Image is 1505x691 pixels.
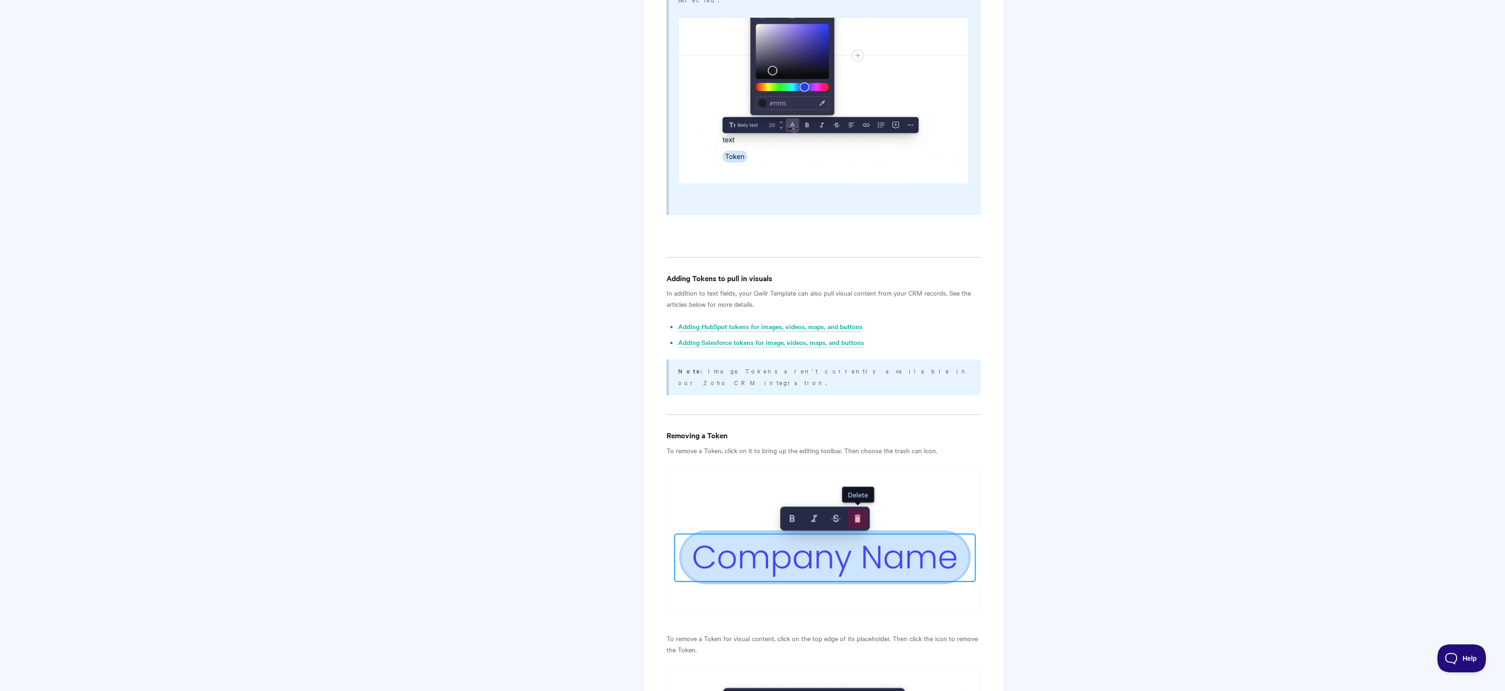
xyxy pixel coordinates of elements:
[667,287,980,310] p: In addition to text fields, your Qwilr Template can also pull visual content from your CRM record...
[667,468,980,611] img: file-xyWhLMxDKb.png
[1437,644,1486,672] iframe: Toggle Customer Support
[678,17,969,184] img: file-28yWxU8GAS.gif
[667,633,980,655] p: To remove a Token for visual content, click on the top edge of its placeholder. Then click the ic...
[678,365,969,388] p: Image Tokens aren't currently available in our Zoho CRM integration.
[678,366,708,375] strong: Note:
[678,338,864,348] a: Adding Salesforce tokens for image, videos, maps, and buttons
[667,272,980,284] h4: Adding Tokens to pull in visuals
[667,445,980,456] p: To remove a Token, click on it to bring up the editing toolbar. Then choose the trash can icon.
[667,429,980,441] h4: Removing a Token
[678,322,863,332] a: Adding HubSpot tokens for images, videos, maps, and buttons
